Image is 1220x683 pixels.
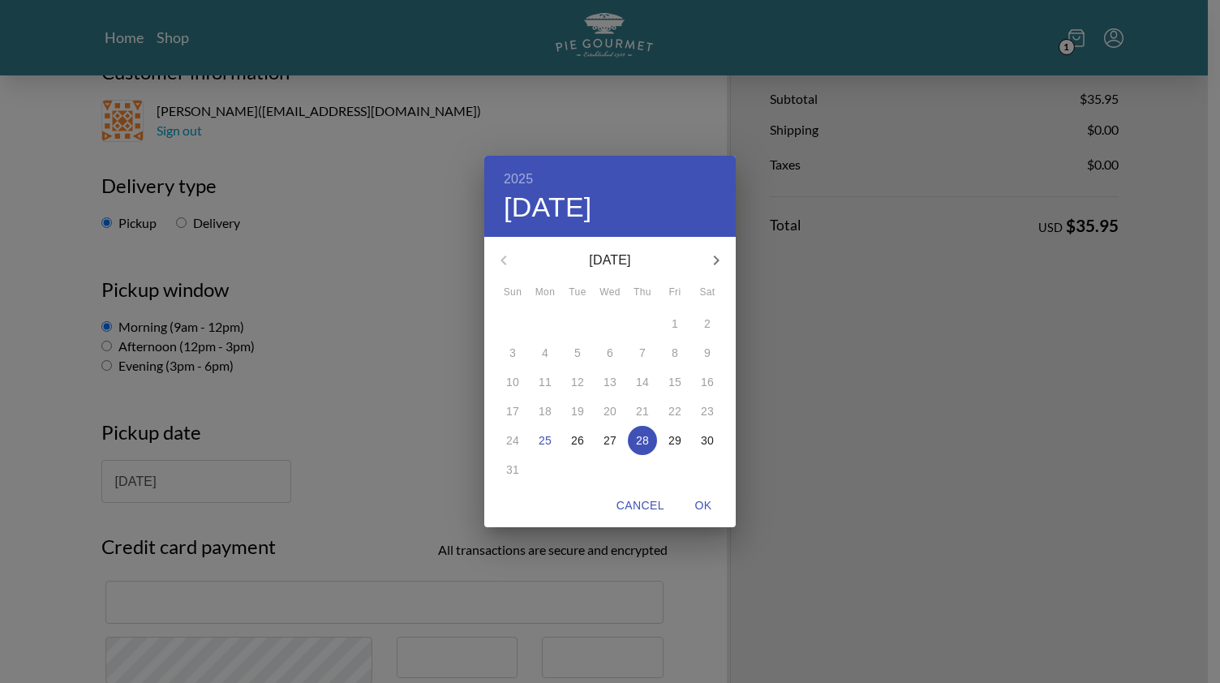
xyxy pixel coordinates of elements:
button: 30 [693,426,722,455]
button: 28 [628,426,657,455]
span: OK [684,496,723,516]
p: 29 [668,432,681,449]
span: Fri [660,285,689,301]
span: Cancel [616,496,664,516]
button: Cancel [610,491,671,521]
span: Tue [563,285,592,301]
p: 27 [604,432,616,449]
p: 25 [539,432,552,449]
span: Thu [628,285,657,301]
span: Wed [595,285,625,301]
button: 25 [531,426,560,455]
p: 26 [571,432,584,449]
button: 29 [660,426,689,455]
button: 2025 [504,168,533,191]
p: [DATE] [523,251,697,270]
span: Sat [693,285,722,301]
span: Sun [498,285,527,301]
button: [DATE] [504,191,592,225]
button: OK [677,491,729,521]
p: 28 [636,432,649,449]
button: 26 [563,426,592,455]
span: Mon [531,285,560,301]
button: 27 [595,426,625,455]
p: 30 [701,432,714,449]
